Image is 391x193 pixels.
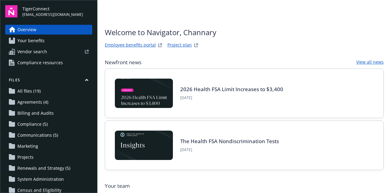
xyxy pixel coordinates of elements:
[17,163,70,173] span: Renewals and Strategy (5)
[5,108,92,118] a: Billing and Audits
[5,86,92,96] a: All files (19)
[22,5,92,17] button: TigerConnect[EMAIL_ADDRESS][DOMAIN_NAME]
[22,6,83,12] span: TigerConnect
[17,119,48,129] span: Compliance (5)
[5,97,92,107] a: Agreements (4)
[5,163,92,173] a: Renewals and Strategy (5)
[5,130,92,140] a: Communications (5)
[17,86,41,96] span: All files (19)
[5,174,92,184] a: System Administration
[156,42,164,49] a: striveWebsite
[22,12,83,17] span: [EMAIL_ADDRESS][DOMAIN_NAME]
[180,86,283,93] a: 2026 Health FSA Limit Increases to $3,400
[5,77,92,85] button: Files
[105,27,216,38] span: Welcome to Navigator , Channary
[5,152,92,162] a: Projects
[17,58,63,68] span: Compliance resources
[115,79,173,108] img: BLOG-Card Image - Compliance - 2026 Health FSA Limit Increases to $3,400.jpg
[192,42,200,49] a: projectPlanWebsite
[180,95,283,101] span: [DATE]
[180,147,279,153] span: [DATE]
[17,130,58,140] span: Communications (5)
[105,59,141,66] span: Newfront news
[105,182,384,190] span: Your team
[105,42,156,49] a: Employee benefits portal
[5,25,92,35] a: Overview
[5,36,92,46] a: Your benefits
[5,58,92,68] a: Compliance resources
[17,97,48,107] span: Agreements (4)
[167,42,192,49] a: Project plan
[17,174,64,184] span: System Administration
[356,59,384,66] a: View all news
[17,25,36,35] span: Overview
[17,108,54,118] span: Billing and Audits
[17,36,45,46] span: Your benefits
[115,131,173,160] img: Card Image - EB Compliance Insights.png
[17,152,34,162] span: Projects
[17,141,38,151] span: Marketing
[17,47,47,57] span: Vendor search
[180,138,279,145] a: The Health FSA Nondiscrimination Tests
[5,47,92,57] a: Vendor search
[5,141,92,151] a: Marketing
[5,5,17,17] img: navigator-logo.svg
[5,119,92,129] a: Compliance (5)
